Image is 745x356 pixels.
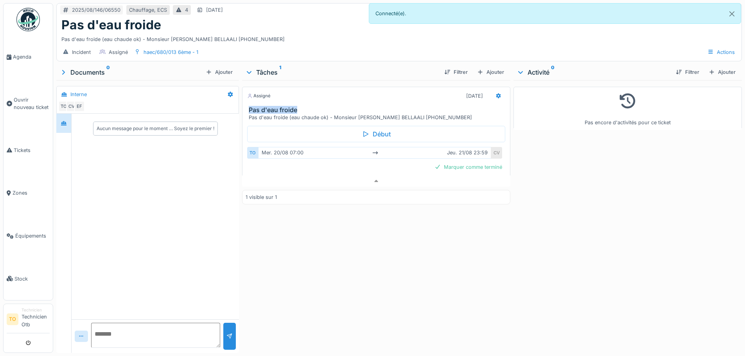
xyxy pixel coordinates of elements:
[249,106,506,114] h3: Pas d'eau froide
[58,101,69,112] div: TO
[7,313,18,325] li: TO
[4,36,53,79] a: Agenda
[517,68,670,77] div: Activité
[74,101,85,112] div: EF
[70,91,87,98] div: Interne
[491,147,502,158] div: CV
[14,275,50,283] span: Stock
[129,6,167,14] div: Chauffage, ECS
[519,90,737,127] div: Pas encore d'activités pour ce ticket
[203,67,236,77] div: Ajouter
[66,101,77,112] div: CV
[258,147,491,158] div: mer. 20/08 07:00 jeu. 21/08 23:59
[4,215,53,258] a: Équipements
[144,48,198,56] div: haec/680/013 6ème - 1
[431,162,505,172] div: Marquer comme terminé
[441,67,471,77] div: Filtrer
[13,189,50,197] span: Zones
[16,8,40,31] img: Badge_color-CXgf-gQk.svg
[61,32,737,43] div: Pas d'eau froide (eau chaude ok) - Monsieur [PERSON_NAME] BELLAALI [PHONE_NUMBER]
[246,193,277,201] div: 1 visible sur 1
[185,6,188,14] div: 4
[474,67,507,77] div: Ajouter
[61,18,161,32] h1: Pas d'eau froide
[7,307,50,333] a: TO TechnicienTechnicien Otb
[109,48,128,56] div: Assigné
[247,147,258,158] div: TO
[13,53,50,61] span: Agenda
[4,172,53,215] a: Zones
[245,68,438,77] div: Tâches
[22,307,50,313] div: Technicien
[706,67,739,77] div: Ajouter
[97,125,214,132] div: Aucun message pour le moment … Soyez le premier !
[279,68,281,77] sup: 1
[22,307,50,331] li: Technicien Otb
[106,68,110,77] sup: 0
[14,147,50,154] span: Tickets
[59,68,203,77] div: Documents
[72,48,91,56] div: Incident
[723,4,741,24] button: Close
[369,3,741,24] div: Connecté(e).
[551,68,555,77] sup: 0
[704,47,738,58] div: Actions
[15,232,50,240] span: Équipements
[673,67,702,77] div: Filtrer
[249,114,506,121] div: Pas d'eau froide (eau chaude ok) - Monsieur [PERSON_NAME] BELLAALI [PHONE_NUMBER]
[4,129,53,172] a: Tickets
[206,6,223,14] div: [DATE]
[247,126,505,142] div: Début
[247,93,271,99] div: Assigné
[72,6,120,14] div: 2025/08/146/06550
[4,79,53,129] a: Ouvrir nouveau ticket
[4,257,53,300] a: Stock
[466,92,483,100] div: [DATE]
[14,96,50,111] span: Ouvrir nouveau ticket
